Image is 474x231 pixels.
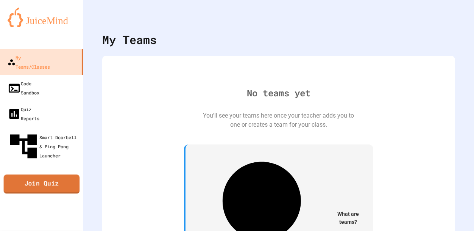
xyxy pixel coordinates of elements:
div: My Teams/Classes [8,53,50,71]
img: logo-orange.svg [8,8,76,27]
div: Quiz Reports [8,105,39,123]
div: Smart Doorbell & Ping Pong Launcher [8,130,80,162]
div: My Teams [102,31,157,48]
span: What are teams? [332,210,364,226]
div: No teams yet [247,86,310,100]
div: You'll see your teams here once your teacher adds you to one or creates a team for your class. [203,111,354,129]
div: Code Sandbox [8,79,39,97]
a: Join Quiz [4,175,80,194]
